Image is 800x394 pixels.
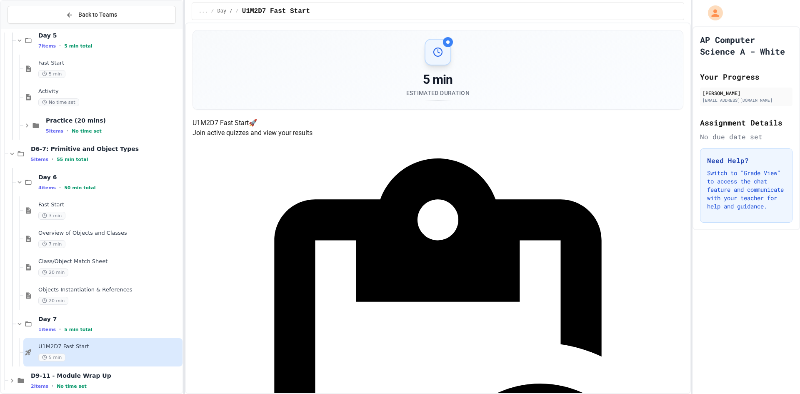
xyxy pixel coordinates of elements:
[38,297,68,305] span: 20 min
[192,128,683,138] p: Join active quizzes and view your results
[64,43,92,49] span: 5 min total
[38,327,56,332] span: 1 items
[38,173,181,181] span: Day 6
[707,169,785,211] p: Switch to "Grade View" to access the chat feature and communicate with your teacher for help and ...
[700,34,792,57] h1: AP Computer Science A - White
[59,326,61,333] span: •
[192,118,683,128] h4: U1M2D7 Fast Start 🚀
[52,156,53,163] span: •
[38,269,68,276] span: 20 min
[707,156,785,166] h3: Need Help?
[406,89,470,97] div: Estimated Duration
[702,97,790,103] div: [EMAIL_ADDRESS][DOMAIN_NAME]
[406,72,470,87] div: 5 min
[700,71,792,83] h2: Your Progress
[38,354,65,361] span: 5 min
[38,343,181,350] span: U1M2D7 Fast Start
[38,230,181,237] span: Overview of Objects and Classes
[7,6,176,24] button: Back to Teams
[700,132,792,142] div: No due date set
[64,185,95,191] span: 50 min total
[211,8,214,15] span: /
[46,128,63,134] span: 5 items
[52,383,53,389] span: •
[38,315,181,323] span: Day 7
[217,8,232,15] span: Day 7
[46,117,181,124] span: Practice (20 mins)
[38,98,79,106] span: No time set
[38,43,56,49] span: 7 items
[38,212,65,220] span: 3 min
[38,201,181,208] span: Fast Start
[72,128,102,134] span: No time set
[59,43,61,49] span: •
[38,258,181,265] span: Class/Object Match Sheet
[38,70,65,78] span: 5 min
[31,372,181,379] span: D9-11 - Module Wrap Up
[31,145,181,153] span: D6-7: Primitive and Object Types
[38,240,65,248] span: 7 min
[236,8,239,15] span: /
[38,60,181,67] span: Fast Start
[38,32,181,39] span: Day 5
[64,327,92,332] span: 5 min total
[38,88,181,95] span: Activity
[57,157,88,162] span: 55 min total
[38,286,181,294] span: Objects Instantiation & References
[38,185,56,191] span: 4 items
[242,6,310,16] span: U1M2D7 Fast Start
[702,89,790,97] div: [PERSON_NAME]
[78,10,117,19] span: Back to Teams
[31,157,48,162] span: 5 items
[199,8,208,15] span: ...
[699,3,725,23] div: My Account
[59,184,61,191] span: •
[700,117,792,128] h2: Assignment Details
[57,384,87,389] span: No time set
[67,128,68,134] span: •
[31,384,48,389] span: 2 items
